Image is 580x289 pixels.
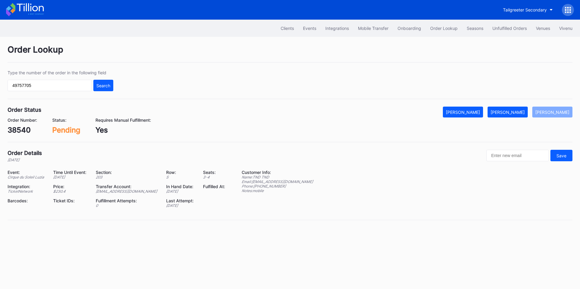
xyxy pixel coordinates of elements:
[491,110,525,115] div: [PERSON_NAME]
[430,26,458,31] div: Order Lookup
[486,150,549,161] input: Enter new email
[242,184,313,188] div: Phone: [PHONE_NUMBER]
[53,198,88,203] div: Ticket IDs:
[536,26,550,31] div: Venues
[96,83,110,88] div: Search
[443,107,483,117] button: [PERSON_NAME]
[503,7,547,12] div: Tailgreeter Secondary
[8,80,92,91] input: GT59662
[96,203,159,208] div: 0
[203,170,227,175] div: Seats:
[276,23,298,34] button: Clients
[8,175,46,179] div: Cirque du Soleil Luzia
[281,26,294,31] div: Clients
[166,198,195,203] div: Last Attempt:
[358,26,388,31] div: Mobile Transfer
[8,126,37,134] div: 38540
[242,188,313,193] div: Notes: mobile
[95,126,151,134] div: Yes
[531,23,555,34] button: Venues
[8,44,572,63] div: Order Lookup
[353,23,393,34] button: Mobile Transfer
[203,184,227,189] div: Fulfilled At:
[555,23,577,34] button: Vivenu
[426,23,462,34] button: Order Lookup
[559,26,572,31] div: Vivenu
[95,117,151,123] div: Requires Manual Fulfillment:
[467,26,483,31] div: Seasons
[532,107,572,117] button: [PERSON_NAME]
[242,175,313,179] div: Name: TND TND
[166,175,195,179] div: S
[8,117,37,123] div: Order Number:
[446,110,480,115] div: [PERSON_NAME]
[8,170,46,175] div: Event:
[166,189,195,194] div: [DATE]
[8,70,113,75] div: Type the number of the order in the following field
[8,107,41,113] div: Order Status
[492,26,527,31] div: Unfulfilled Orders
[96,184,159,189] div: Transfer Account:
[53,184,88,189] div: Price:
[53,189,88,194] div: $ 230.4
[303,26,316,31] div: Events
[498,4,557,15] button: Tailgreeter Secondary
[8,189,46,194] div: TicketNetwork
[488,23,531,34] button: Unfulfilled Orders
[556,153,566,158] div: Save
[393,23,426,34] button: Onboarding
[96,175,159,179] div: 203
[93,80,113,91] button: Search
[52,117,80,123] div: Status:
[166,170,195,175] div: Row:
[203,175,227,179] div: 3 - 4
[242,179,313,184] div: Email: [EMAIL_ADDRESS][DOMAIN_NAME]
[8,150,42,156] div: Order Details
[8,198,46,203] div: Barcodes:
[325,26,349,31] div: Integrations
[462,23,488,34] button: Seasons
[96,198,159,203] div: Fulfillment Attempts:
[96,189,159,194] div: [EMAIL_ADDRESS][DOMAIN_NAME]
[53,170,88,175] div: Time Until Event:
[488,107,528,117] button: [PERSON_NAME]
[298,23,321,34] button: Events
[166,184,195,189] div: In Hand Date:
[398,26,421,31] div: Onboarding
[53,175,88,179] div: [DATE]
[166,203,195,208] div: [DATE]
[242,170,313,175] div: Customer Info:
[52,126,80,134] div: Pending
[535,110,569,115] div: [PERSON_NAME]
[321,23,353,34] button: Integrations
[96,170,159,175] div: Section:
[8,158,42,162] div: [DATE]
[550,150,572,161] button: Save
[8,184,46,189] div: Integration:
